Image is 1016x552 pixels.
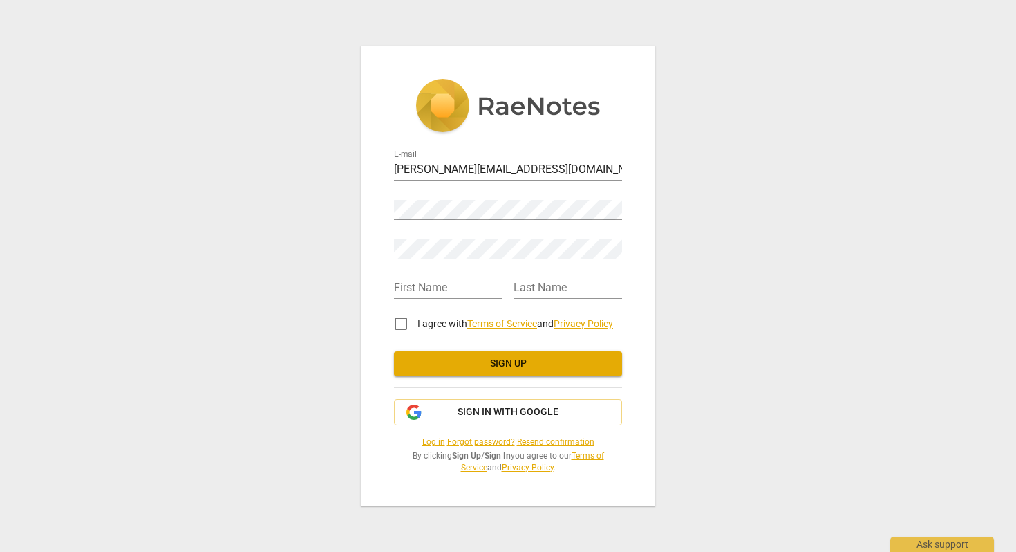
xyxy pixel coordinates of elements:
a: Resend confirmation [517,437,594,447]
a: Log in [422,437,445,447]
a: Terms of Service [467,318,537,329]
button: Sign in with Google [394,399,622,425]
button: Sign up [394,351,622,376]
span: By clicking / you agree to our and . [394,450,622,473]
span: Sign in with Google [458,405,558,419]
b: Sign In [485,451,511,461]
a: Privacy Policy [502,463,554,472]
div: Ask support [890,537,994,552]
span: I agree with and [417,318,613,329]
a: Terms of Service [461,451,604,472]
span: Sign up [405,357,611,371]
a: Forgot password? [447,437,515,447]
span: | | [394,436,622,448]
label: E-mail [394,151,417,159]
img: 5ac2273c67554f335776073100b6d88f.svg [415,79,601,136]
b: Sign Up [452,451,481,461]
a: Privacy Policy [554,318,613,329]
